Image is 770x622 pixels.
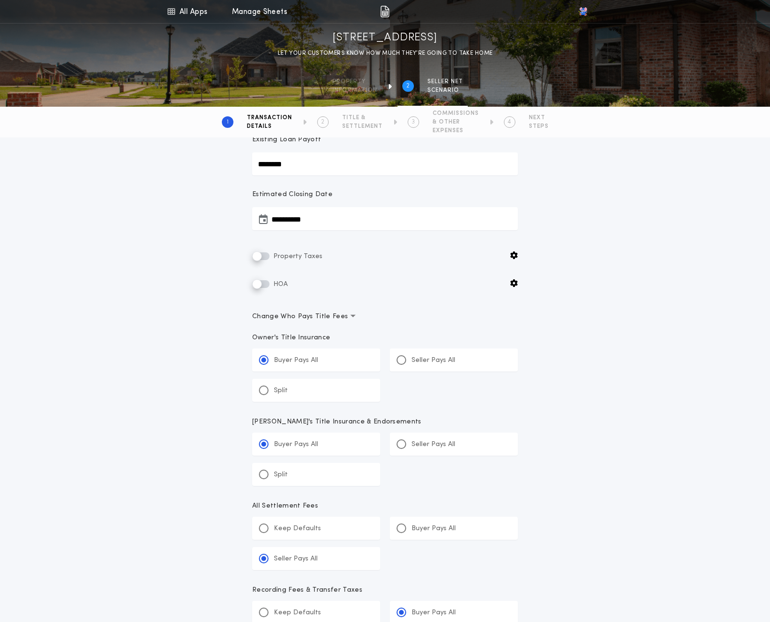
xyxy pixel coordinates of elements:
button: Change Who Pays Title Fees [252,312,518,322]
p: LET YOUR CUSTOMERS KNOW HOW MUCH THEY’RE GOING TO TAKE HOME [278,49,493,58]
p: Keep Defaults [274,524,321,534]
p: Seller Pays All [274,554,318,564]
p: Seller Pays All [411,356,455,365]
span: SELLER NET [427,78,463,86]
span: DETAILS [247,123,292,130]
h2: 2 [406,82,410,90]
span: SCENARIO [427,87,463,94]
h2: 3 [411,118,415,126]
p: [PERSON_NAME]'s Title Insurance & Endorsements [252,417,518,427]
p: Recording Fees & Transfer Taxes [252,585,518,595]
span: TRANSACTION [247,114,292,122]
p: Buyer Pays All [274,356,318,365]
p: Split [274,470,288,480]
span: & OTHER [433,118,479,126]
span: SETTLEMENT [342,123,383,130]
h1: [STREET_ADDRESS] [333,30,437,46]
p: All Settlement Fees [252,501,518,511]
h2: 2 [321,118,324,126]
p: Owner's Title Insurance [252,333,518,343]
input: Existing Loan Payoff [252,152,518,175]
p: Buyer Pays All [274,440,318,449]
h2: 1 [227,118,229,126]
p: Estimated Closing Date [252,190,518,199]
p: Seller Pays All [411,440,455,449]
img: vs-icon [578,7,588,16]
p: Keep Defaults [274,608,321,618]
p: Split [274,386,288,396]
h2: 4 [508,118,511,126]
span: EXPENSES [433,127,479,135]
img: img [380,6,389,17]
p: Existing Loan Payoff [252,135,321,145]
span: Property [333,78,377,86]
span: TITLE & [342,114,383,122]
p: Buyer Pays All [411,524,456,534]
span: NEXT [529,114,549,122]
p: Buyer Pays All [411,608,456,618]
span: COMMISSIONS [433,110,479,117]
span: Property Taxes [271,253,322,260]
span: information [333,87,377,94]
span: HOA [271,281,288,288]
span: Change Who Pays Title Fees [252,312,356,322]
span: STEPS [529,123,549,130]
